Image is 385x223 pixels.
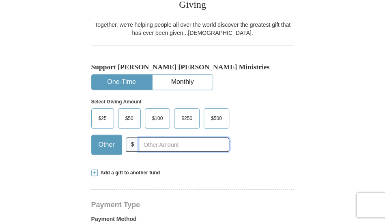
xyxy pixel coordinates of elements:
[126,137,140,152] span: $
[92,75,152,90] button: One-Time
[148,112,167,124] span: $100
[91,202,294,208] h4: Payment Type
[177,112,196,124] span: $250
[91,99,142,105] strong: Select Giving Amount
[153,75,213,90] button: Monthly
[139,137,229,152] input: Other Amount
[95,112,111,124] span: $25
[98,169,160,176] span: Add a gift to another fund
[91,63,294,71] h5: Support [PERSON_NAME] [PERSON_NAME] Ministries
[207,112,226,124] span: $500
[121,112,138,124] span: $50
[91,21,294,37] div: Together, we're helping people all over the world discover the greatest gift that has ever been g...
[95,139,119,151] span: Other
